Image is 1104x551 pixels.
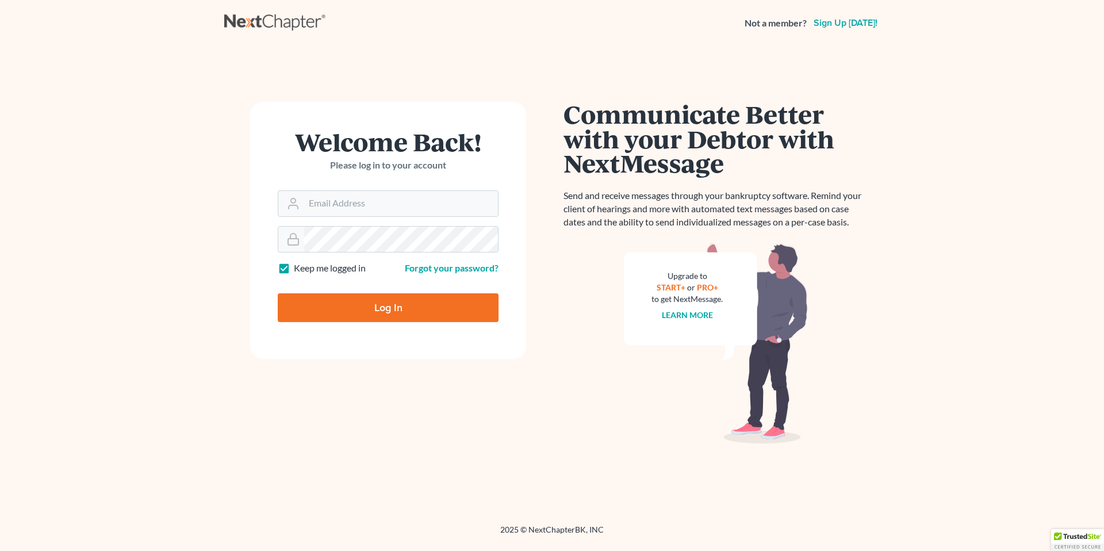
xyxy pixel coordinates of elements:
[745,17,807,30] strong: Not a member?
[563,189,868,229] p: Send and receive messages through your bankruptcy software. Remind your client of hearings and mo...
[662,310,713,320] a: Learn more
[657,282,685,292] a: START+
[563,102,868,175] h1: Communicate Better with your Debtor with NextMessage
[687,282,695,292] span: or
[697,282,718,292] a: PRO+
[224,524,880,545] div: 2025 © NextChapterBK, INC
[278,129,499,154] h1: Welcome Back!
[278,293,499,322] input: Log In
[304,191,498,216] input: Email Address
[278,159,499,172] p: Please log in to your account
[651,270,723,282] div: Upgrade to
[651,293,723,305] div: to get NextMessage.
[294,262,366,275] label: Keep me logged in
[405,262,499,273] a: Forgot your password?
[811,18,880,28] a: Sign up [DATE]!
[1051,529,1104,551] div: TrustedSite Certified
[624,243,808,444] img: nextmessage_bg-59042aed3d76b12b5cd301f8e5b87938c9018125f34e5fa2b7a6b67550977c72.svg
